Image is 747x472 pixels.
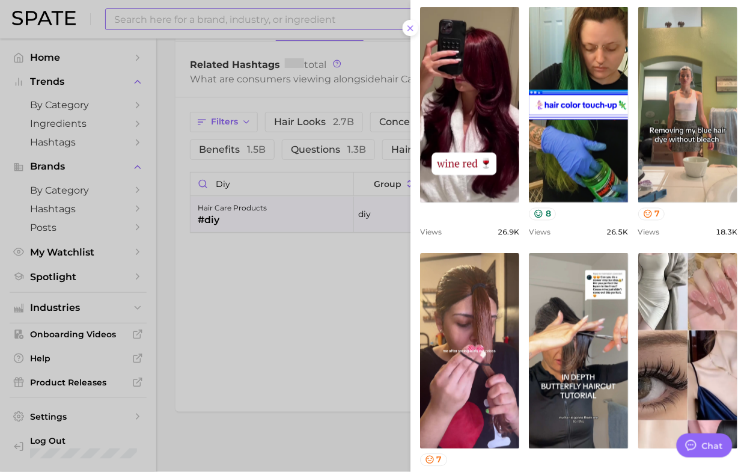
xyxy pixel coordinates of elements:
span: 26.5k [607,228,629,237]
span: 26.9k [498,228,519,237]
button: 7 [638,208,665,221]
span: Views [529,228,550,237]
button: 8 [529,208,556,221]
button: 7 [420,454,447,467]
span: Views [420,228,442,237]
span: Views [638,228,660,237]
span: 18.3k [716,228,737,237]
